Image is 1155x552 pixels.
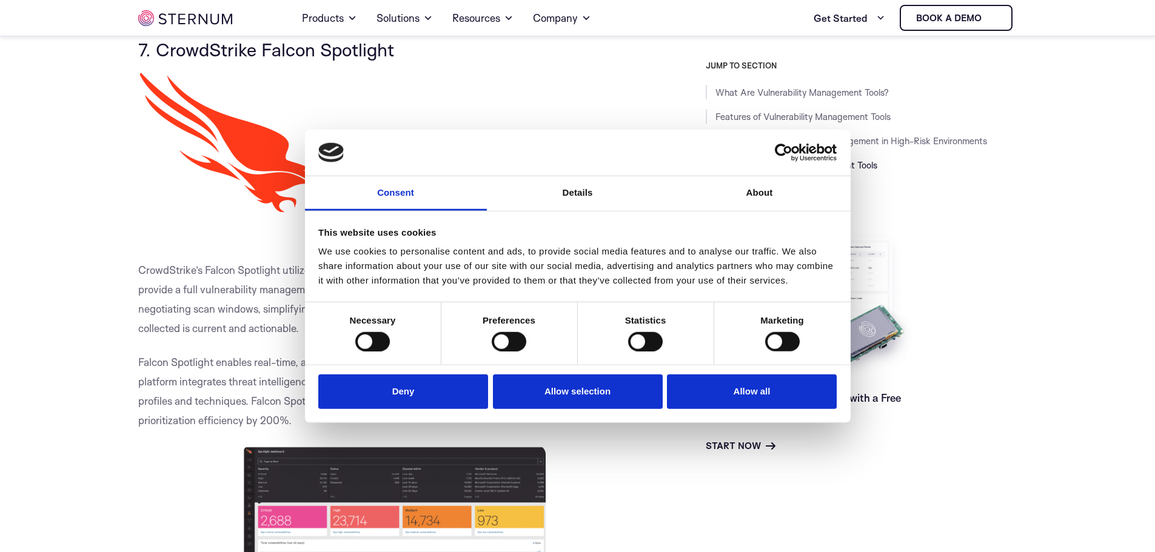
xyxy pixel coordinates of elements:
[318,374,488,409] button: Deny
[138,38,394,61] span: 7. CrowdStrike Falcon Spotlight
[715,111,891,122] a: Features of Vulnerability Management Tools
[318,225,837,240] div: This website uses cookies
[667,374,837,409] button: Allow all
[138,10,232,26] img: sternum iot
[669,176,851,211] a: About
[487,176,669,211] a: Details
[706,439,775,453] a: Start Now
[760,315,804,325] strong: Marketing
[493,374,663,409] button: Allow selection
[483,315,535,325] strong: Preferences
[138,356,646,427] span: Falcon Spotlight enables real-time, automated vulnerability management, prioritizing risks as the...
[350,315,396,325] strong: Necessary
[138,264,649,334] span: CrowdStrike’s Falcon Spotlight utilizes the cloud-native CrowdStrike Falcon platform, with its un...
[986,13,996,23] img: sternum iot
[731,144,837,162] a: Usercentrics Cookiebot - opens in a new window
[302,1,357,35] a: Products
[715,135,987,147] a: Importance of Vulnerability Management in High-Risk Environments
[452,1,514,35] a: Resources
[533,1,591,35] a: Company
[318,244,837,288] div: We use cookies to personalise content and ads, to provide social media features and to analyse ou...
[318,143,344,162] img: logo
[706,61,1017,70] h3: JUMP TO SECTION
[305,176,487,211] a: Consent
[715,87,889,98] a: What Are Vulnerability Management Tools?
[377,1,433,35] a: Solutions
[814,6,885,30] a: Get Started
[900,5,1013,31] a: Book a demo
[625,315,666,325] strong: Statistics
